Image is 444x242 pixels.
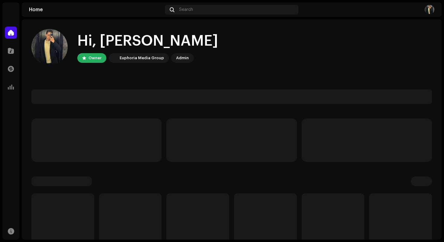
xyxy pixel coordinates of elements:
[176,54,189,62] div: Admin
[120,54,164,62] div: Euphoria Media Group
[179,7,193,12] span: Search
[425,5,434,15] img: f4256671-2ec7-4dd8-b4e9-69b51a2ec269
[88,54,101,62] div: Owner
[77,31,218,51] div: Hi, [PERSON_NAME]
[110,54,117,62] img: de0d2825-999c-4937-b35a-9adca56ee094
[31,29,68,65] img: f4256671-2ec7-4dd8-b4e9-69b51a2ec269
[29,7,162,12] div: Home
